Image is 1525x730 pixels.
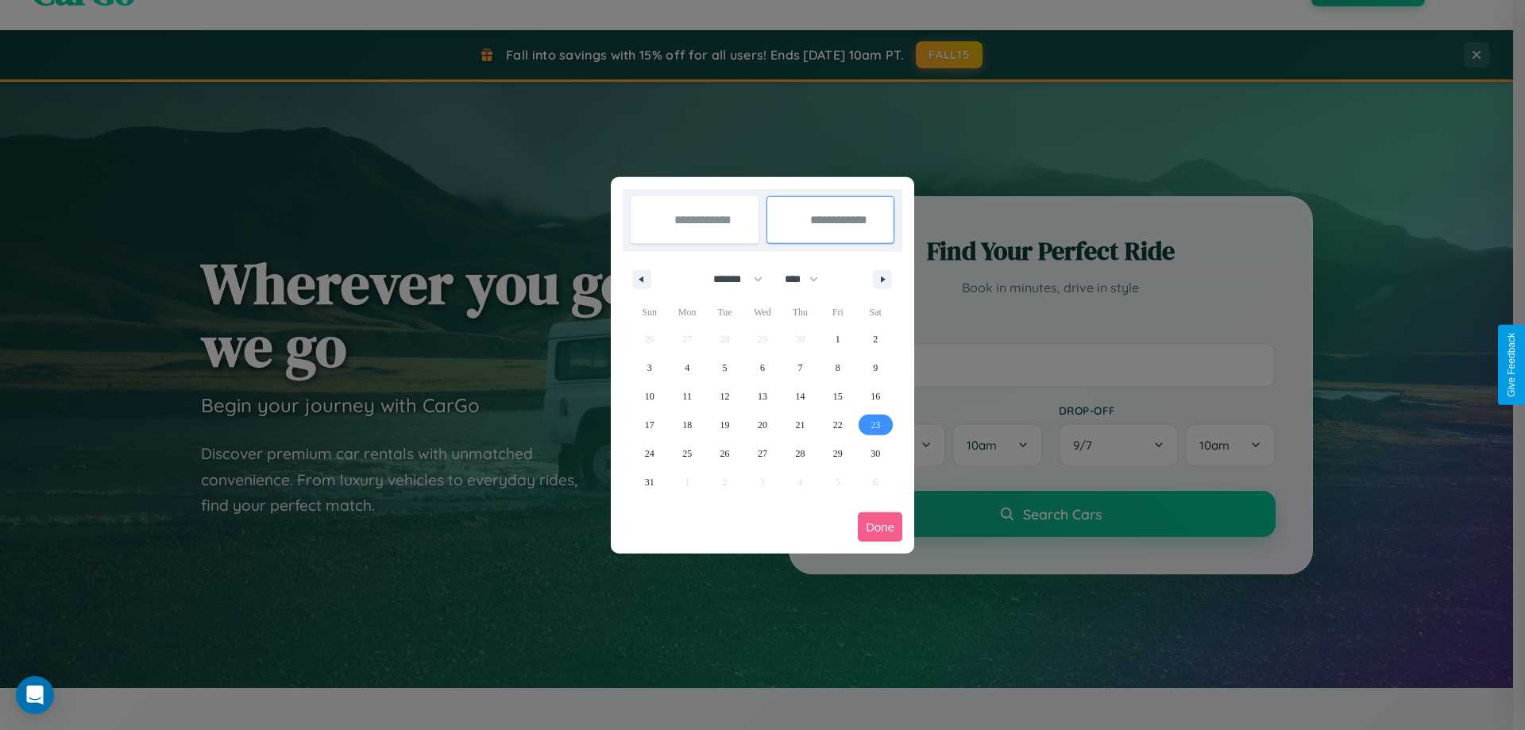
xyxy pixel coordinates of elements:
button: 9 [857,353,894,382]
span: 28 [795,439,805,468]
span: Wed [743,299,781,325]
button: 5 [706,353,743,382]
span: 15 [833,382,843,411]
div: Open Intercom Messenger [16,676,54,714]
button: 31 [631,468,668,496]
button: 7 [782,353,819,382]
button: 15 [819,382,856,411]
button: 6 [743,353,781,382]
button: 17 [631,411,668,439]
button: 11 [668,382,705,411]
span: 31 [645,468,654,496]
span: 26 [720,439,730,468]
span: Sun [631,299,668,325]
span: Tue [706,299,743,325]
button: 2 [857,325,894,353]
span: 8 [836,353,840,382]
button: 14 [782,382,819,411]
div: Give Feedback [1506,333,1517,397]
button: 28 [782,439,819,468]
span: 19 [720,411,730,439]
span: 1 [836,325,840,353]
button: 12 [706,382,743,411]
span: 23 [871,411,880,439]
span: 2 [873,325,878,353]
span: 24 [645,439,654,468]
button: 30 [857,439,894,468]
button: 25 [668,439,705,468]
button: 19 [706,411,743,439]
button: 27 [743,439,781,468]
span: Mon [668,299,705,325]
span: Sat [857,299,894,325]
span: 10 [645,382,654,411]
button: 20 [743,411,781,439]
button: 4 [668,353,705,382]
span: 4 [685,353,689,382]
span: 17 [645,411,654,439]
span: 13 [758,382,767,411]
span: 12 [720,382,730,411]
button: 21 [782,411,819,439]
button: 16 [857,382,894,411]
button: 10 [631,382,668,411]
button: 26 [706,439,743,468]
span: 11 [682,382,692,411]
span: 29 [833,439,843,468]
button: 3 [631,353,668,382]
span: 6 [760,353,765,382]
span: 21 [795,411,805,439]
span: 14 [795,382,805,411]
span: 5 [723,353,728,382]
button: 29 [819,439,856,468]
button: 13 [743,382,781,411]
button: 8 [819,353,856,382]
button: 24 [631,439,668,468]
span: Thu [782,299,819,325]
span: 25 [682,439,692,468]
span: 7 [797,353,802,382]
button: 23 [857,411,894,439]
button: 22 [819,411,856,439]
span: 22 [833,411,843,439]
span: 18 [682,411,692,439]
button: 1 [819,325,856,353]
span: 20 [758,411,767,439]
span: 3 [647,353,652,382]
span: 16 [871,382,880,411]
span: 9 [873,353,878,382]
span: 30 [871,439,880,468]
span: 27 [758,439,767,468]
button: Done [858,512,902,542]
span: Fri [819,299,856,325]
button: 18 [668,411,705,439]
